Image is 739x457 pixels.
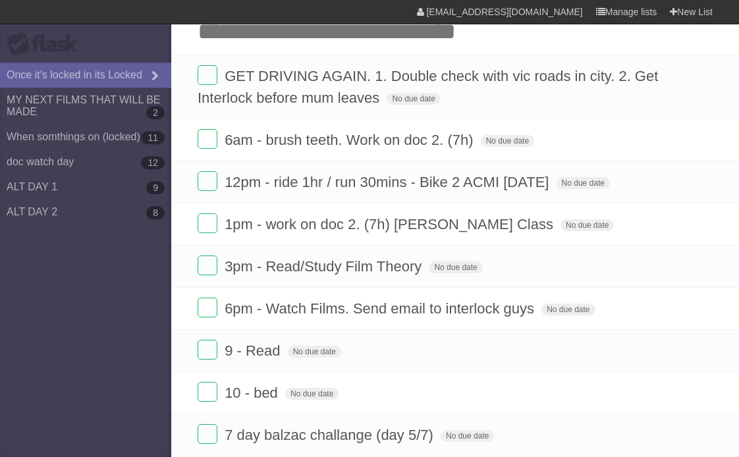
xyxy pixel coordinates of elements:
[557,177,610,189] span: No due date
[198,65,217,85] label: Done
[146,206,165,219] b: 8
[198,255,217,275] label: Done
[288,346,341,358] span: No due date
[387,93,440,105] span: No due date
[285,388,339,400] span: No due date
[198,68,658,106] span: GET DRIVING AGAIN. 1. Double check with vic roads in city. 2. Get Interlock before mum leaves
[225,300,537,317] span: 6pm - Watch Films. Send email to interlock guys
[146,181,165,194] b: 9
[198,298,217,317] label: Done
[481,135,534,147] span: No due date
[141,131,165,144] b: 11
[141,156,165,169] b: 12
[429,261,482,273] span: No due date
[225,342,283,359] span: 9 - Read
[225,427,437,443] span: 7 day balzac challange (day 5/7)
[7,32,86,56] div: Flask
[561,219,614,231] span: No due date
[198,213,217,233] label: Done
[225,216,557,232] span: 1pm - work on doc 2. (7h) [PERSON_NAME] Class
[225,174,552,190] span: 12pm - ride 1hr / run 30mins - Bike 2 ACMI [DATE]
[198,340,217,360] label: Done
[225,258,425,275] span: 3pm - Read/Study Film Theory
[198,171,217,191] label: Done
[225,385,281,401] span: 10 - bed
[225,132,476,148] span: 6am - brush teeth. Work on doc 2. (7h)
[441,430,494,442] span: No due date
[541,304,595,315] span: No due date
[198,424,217,444] label: Done
[146,106,165,119] b: 2
[198,129,217,149] label: Done
[198,382,217,402] label: Done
